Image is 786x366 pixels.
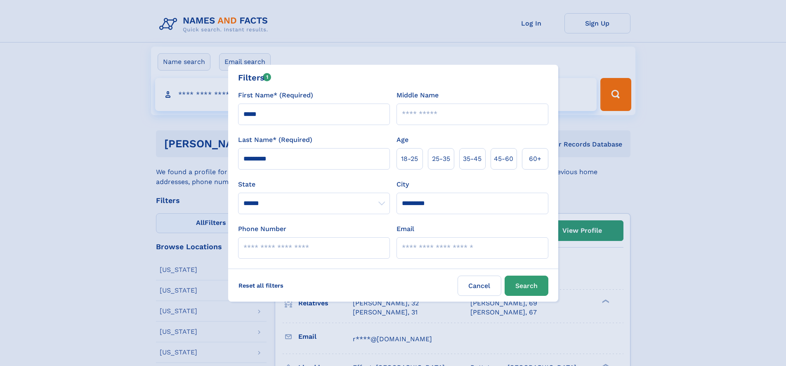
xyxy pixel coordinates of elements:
[397,179,409,189] label: City
[397,135,408,145] label: Age
[401,154,418,164] span: 18‑25
[397,224,414,234] label: Email
[238,135,312,145] label: Last Name* (Required)
[494,154,513,164] span: 45‑60
[238,224,286,234] label: Phone Number
[529,154,541,164] span: 60+
[238,179,390,189] label: State
[397,90,439,100] label: Middle Name
[463,154,482,164] span: 35‑45
[233,276,289,295] label: Reset all filters
[238,90,313,100] label: First Name* (Required)
[505,276,548,296] button: Search
[238,71,271,84] div: Filters
[432,154,450,164] span: 25‑35
[458,276,501,296] label: Cancel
